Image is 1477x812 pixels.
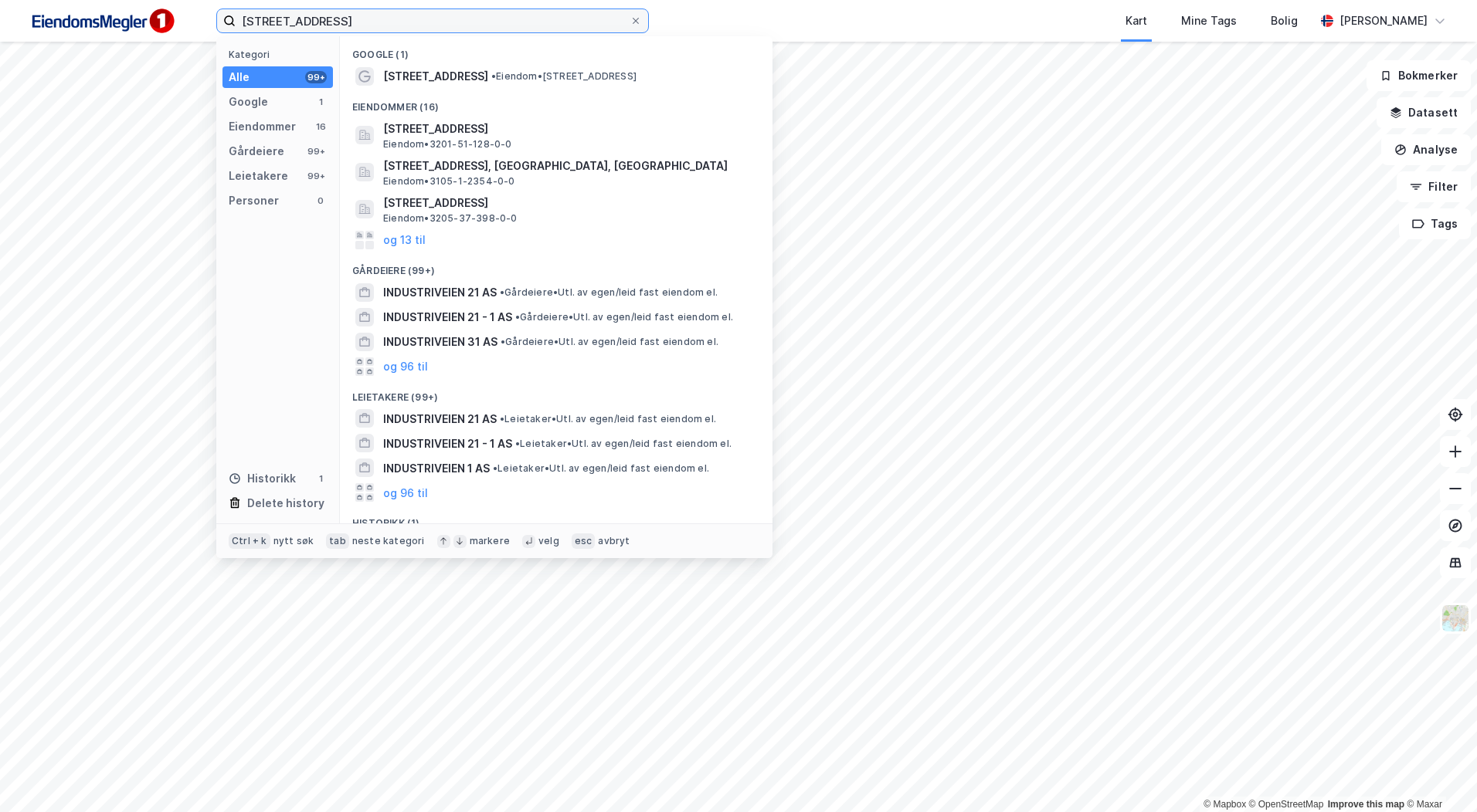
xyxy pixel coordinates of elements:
[229,469,296,488] div: Historikk
[229,142,284,161] div: Gårdeiere
[383,67,488,86] span: [STREET_ADDRESS]
[1181,12,1237,30] div: Mine Tags
[1204,799,1246,810] a: Mapbox
[273,535,314,547] div: nytt søk
[515,438,520,449] span: •
[314,96,327,108] div: 1
[1399,208,1471,239] button: Tags
[229,533,270,549] div: Ctrl + k
[1328,799,1404,810] a: Improve this map
[305,170,327,182] div: 99+
[340,89,772,117] div: Eiendommer (16)
[383,283,497,302] span: INDUSTRIVEIEN 21 AS
[314,195,327,207] div: 0
[1400,738,1477,812] iframe: Chat Widget
[538,535,559,547] div: velg
[1377,97,1471,128] button: Datasett
[229,68,250,86] div: Alle
[229,49,333,60] div: Kategori
[383,483,428,502] button: og 96 til
[491,70,637,83] span: Eiendom • [STREET_ADDRESS]
[1397,171,1471,202] button: Filter
[501,336,505,347] span: •
[340,36,772,64] div: Google (1)
[383,435,512,453] span: INDUSTRIVEIEN 21 - 1 AS
[314,472,327,485] div: 1
[1441,604,1470,633] img: Z
[1271,12,1298,30] div: Bolig
[229,191,279,210] div: Personer
[500,286,504,298] span: •
[1367,60,1471,91] button: Bokmerker
[493,462,497,474] span: •
[247,494,324,513] div: Delete history
[25,4,179,39] img: F4PB6Px+NJ5v8B7XTbfpPpyloAAAAASUVORK5CYII=
[326,533,349,549] div: tab
[229,117,296,136] div: Eiendommer
[572,533,596,549] div: esc
[1249,799,1324,810] a: OpenStreetMap
[383,194,754,212] span: [STREET_ADDRESS]
[305,145,327,157] div: 99+
[383,231,426,249] button: og 13 til
[500,413,504,425] span: •
[383,357,428,376] button: og 96 til
[236,9,630,32] input: Søk på adresse, matrikkel, gårdeiere, leietakere eller personer
[383,459,490,478] span: INDUSTRIVEIEN 1 AS
[383,410,497,428] span: INDUSTRIVEIEN 21 AS
[493,462,709,475] span: Leietaker • Utl. av egen/leid fast eiendom el.
[500,286,718,299] span: Gårdeiere • Utl. av egen/leid fast eiendom el.
[383,212,518,225] span: Eiendom • 3205-37-398-0-0
[340,252,772,280] div: Gårdeiere (99+)
[500,413,716,425] span: Leietaker • Utl. av egen/leid fast eiendom el.
[340,505,772,533] div: Historikk (1)
[501,336,718,348] span: Gårdeiere • Utl. av egen/leid fast eiendom el.
[1126,12,1147,30] div: Kart
[352,535,425,547] div: neste kategori
[491,70,496,82] span: •
[470,535,510,547] div: markere
[383,175,515,188] span: Eiendom • 3105-1-2354-0-0
[1339,12,1428,30] div: [PERSON_NAME]
[383,120,754,138] span: [STREET_ADDRESS]
[515,438,732,450] span: Leietaker • Utl. av egen/leid fast eiendom el.
[383,157,754,175] span: [STREET_ADDRESS], [GEOGRAPHIC_DATA], [GEOGRAPHIC_DATA]
[314,120,327,133] div: 16
[515,311,733,323] span: Gårdeiere • Utl. av egen/leid fast eiendom el.
[229,93,268,111] div: Google
[383,308,512,326] span: INDUSTRIVEIEN 21 - 1 AS
[1400,738,1477,812] div: Kontrollprogram for chat
[1381,134,1471,165] button: Analyse
[383,138,512,151] span: Eiendom • 3201-51-128-0-0
[598,535,630,547] div: avbryt
[305,71,327,83] div: 99+
[229,167,288,185] div: Leietakere
[383,333,497,351] span: INDUSTRIVEIEN 31 AS
[340,379,772,407] div: Leietakere (99+)
[515,311,520,323] span: •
